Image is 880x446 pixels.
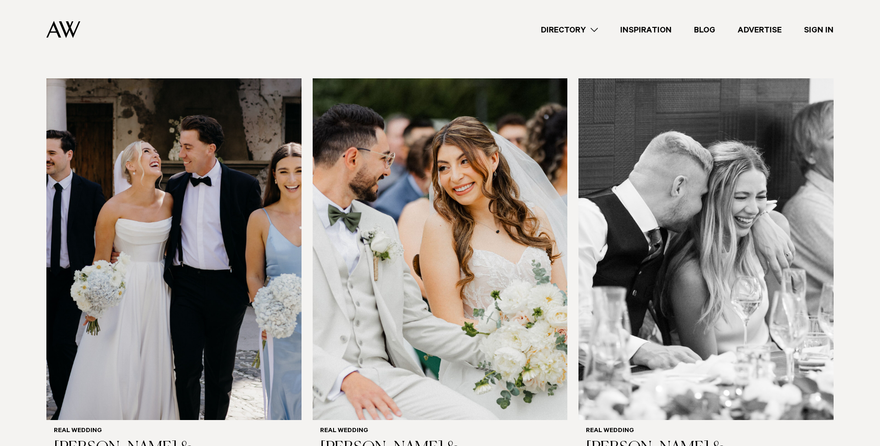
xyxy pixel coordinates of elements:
a: Inspiration [609,24,683,36]
h6: Real Wedding [54,427,294,435]
img: Auckland Weddings Logo [46,21,80,38]
img: Real Wedding | Jennifer & Johann [313,78,568,420]
a: Advertise [726,24,793,36]
a: Blog [683,24,726,36]
img: Real Wedding | Hannah & Lucas [46,78,302,420]
h6: Real Wedding [586,427,826,435]
img: Real Wedding | Sabrina & Lee [578,78,834,420]
h6: Real Wedding [320,427,560,435]
a: Directory [530,24,609,36]
a: Sign In [793,24,845,36]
